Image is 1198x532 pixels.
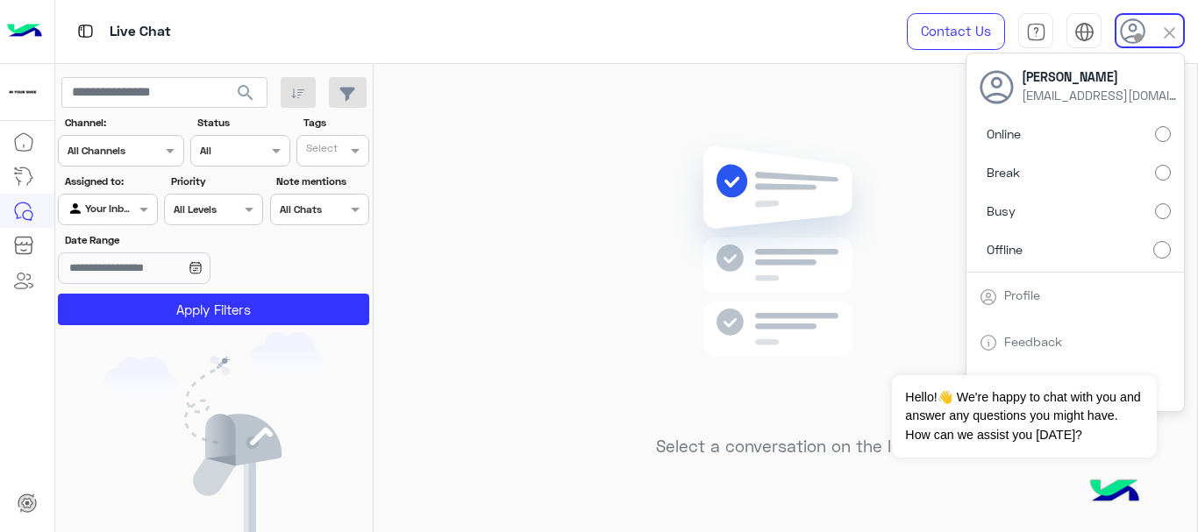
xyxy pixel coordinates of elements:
[58,294,369,325] button: Apply Filters
[987,124,1021,143] span: Online
[1026,22,1046,42] img: tab
[65,174,155,189] label: Assigned to:
[1074,22,1095,42] img: tab
[987,240,1023,259] span: Offline
[171,174,261,189] label: Priority
[980,288,997,306] img: tab
[1155,165,1171,181] input: Break
[1004,287,1040,302] a: Profile
[197,115,288,131] label: Status
[1004,334,1062,349] a: Feedback
[1155,126,1171,142] input: Online
[303,140,338,160] div: Select
[1022,86,1180,104] span: [EMAIL_ADDRESS][DOMAIN_NAME]
[892,375,1156,458] span: Hello!👋 We're happy to chat with you and answer any questions you might have. How can we assist y...
[235,82,256,103] span: search
[1084,462,1145,523] img: hulul-logo.png
[656,436,915,457] h5: Select a conversation on the left
[980,334,997,351] img: tab
[7,13,42,50] img: Logo
[1155,203,1171,219] input: Busy
[1022,67,1180,86] span: [PERSON_NAME]
[987,163,1020,181] span: Break
[276,174,367,189] label: Note mentions
[1159,23,1180,43] img: close
[7,76,39,108] img: 923305001092802
[65,232,261,248] label: Date Range
[303,115,367,131] label: Tags
[65,115,182,131] label: Channel:
[1018,13,1053,50] a: tab
[75,20,96,42] img: tab
[225,77,267,115] button: search
[659,132,912,423] img: no messages
[110,20,171,44] p: Live Chat
[987,202,1016,220] span: Busy
[1153,241,1171,259] input: Offline
[907,13,1005,50] a: Contact Us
